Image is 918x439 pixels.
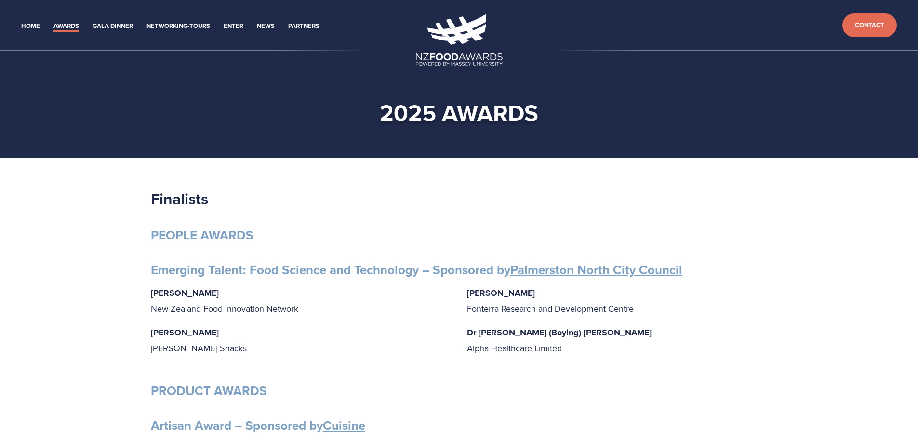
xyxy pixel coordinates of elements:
[151,325,452,356] p: [PERSON_NAME] Snacks
[93,21,133,32] a: Gala Dinner
[288,21,319,32] a: Partners
[151,187,208,210] strong: Finalists
[224,21,243,32] a: Enter
[257,21,275,32] a: News
[151,285,452,316] p: New Zealand Food Innovation Network
[467,287,535,299] strong: [PERSON_NAME]
[510,261,682,279] a: Palmerston North City Council
[151,382,267,400] strong: PRODUCT AWARDS
[467,325,768,356] p: Alpha Healthcare Limited
[151,287,219,299] strong: [PERSON_NAME]
[467,326,652,339] strong: Dr [PERSON_NAME] (Boying) [PERSON_NAME]
[151,326,219,339] strong: [PERSON_NAME]
[21,21,40,32] a: Home
[323,416,365,435] a: Cuisine
[151,226,253,244] strong: PEOPLE AWARDS
[53,21,79,32] a: Awards
[151,261,682,279] strong: Emerging Talent: Food Science and Technology – Sponsored by
[842,13,897,37] a: Contact
[166,98,752,127] h1: 2025 awards
[146,21,210,32] a: Networking-Tours
[467,285,768,316] p: Fonterra Research and Development Centre
[151,416,365,435] strong: Artisan Award – Sponsored by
